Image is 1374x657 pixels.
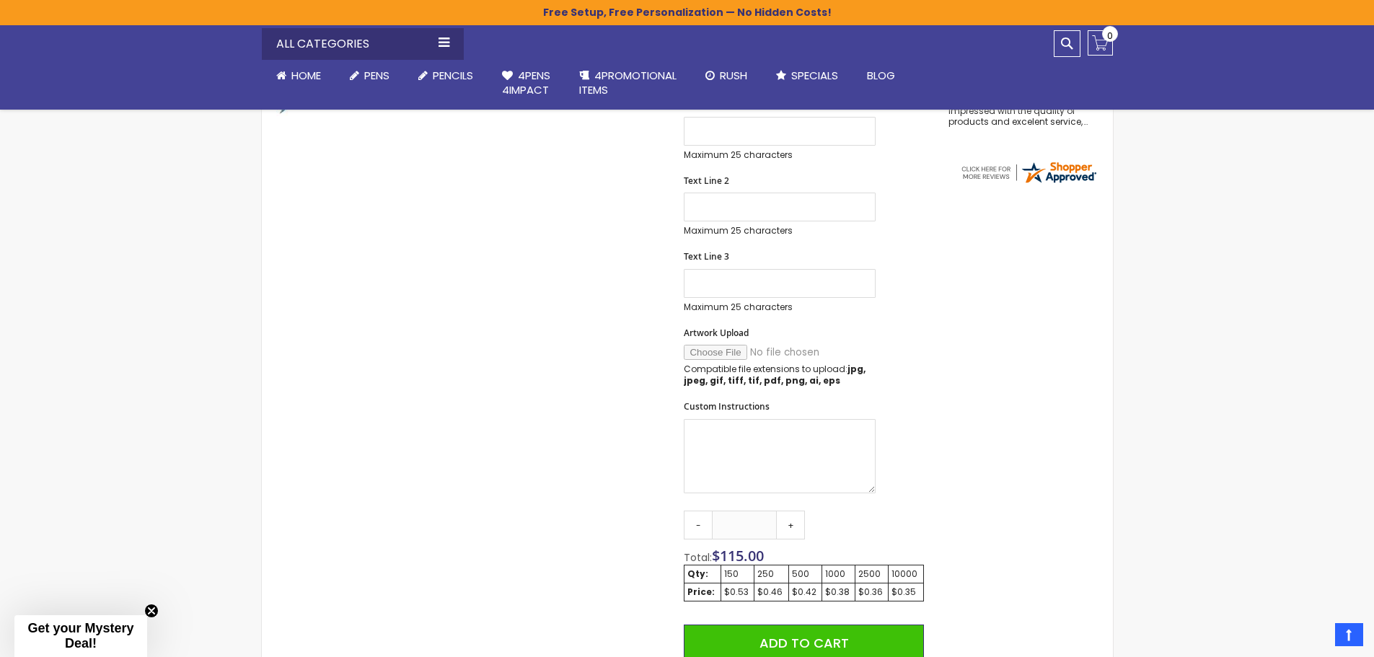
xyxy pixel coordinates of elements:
div: $0.53 [724,586,751,598]
span: Home [291,68,321,83]
div: 10000 [891,568,920,580]
div: Get your Mystery Deal!Close teaser [14,615,147,657]
div: 250 [757,568,785,580]
div: $0.46 [757,586,785,598]
span: Text Line 2 [684,175,729,187]
a: + [776,511,805,539]
a: 4pens.com certificate URL [959,176,1098,188]
p: Maximum 25 characters [684,301,876,313]
iframe: Google Customer Reviews [1255,618,1374,657]
span: Add to Cart [759,634,849,652]
a: Pencils [404,60,488,92]
strong: Qty: [687,568,708,580]
span: Text Line 3 [684,250,729,263]
span: $ [712,546,764,565]
div: 150 [724,568,751,580]
span: Rush [720,68,747,83]
p: Maximum 25 characters [684,225,876,237]
div: All Categories [262,28,464,60]
span: Pencils [433,68,473,83]
a: Blog [853,60,910,92]
span: Total: [684,550,712,565]
p: Maximum 25 characters [684,149,876,161]
div: $0.36 [858,586,885,598]
strong: jpg, jpeg, gif, tiff, tif, pdf, png, ai, eps [684,363,866,387]
a: 4PROMOTIONALITEMS [565,60,691,107]
span: Blog [867,68,895,83]
span: Text Line 1 [684,99,729,111]
strong: Price: [687,586,715,598]
a: Pens [335,60,404,92]
div: $0.42 [792,586,819,598]
span: Artwork Upload [684,327,749,339]
a: 0 [1088,30,1113,56]
a: Specials [762,60,853,92]
a: 4Pens4impact [488,60,565,107]
span: Custom Instructions [684,400,770,413]
span: Specials [791,68,838,83]
span: 0 [1107,29,1113,43]
img: 4pens.com widget logo [959,159,1098,185]
a: - [684,511,713,539]
div: 500 [792,568,819,580]
span: Get your Mystery Deal! [27,621,133,651]
span: Pens [364,68,389,83]
div: $0.38 [825,586,852,598]
div: 1000 [825,568,852,580]
div: returning customer, always impressed with the quality of products and excelent service, will retu... [948,96,1088,127]
p: Compatible file extensions to upload: [684,363,876,387]
button: Close teaser [144,604,159,618]
span: 115.00 [720,546,764,565]
a: Home [262,60,335,92]
a: Rush [691,60,762,92]
span: 4Pens 4impact [502,68,550,97]
div: 2500 [858,568,885,580]
div: $0.35 [891,586,920,598]
span: 4PROMOTIONAL ITEMS [579,68,677,97]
